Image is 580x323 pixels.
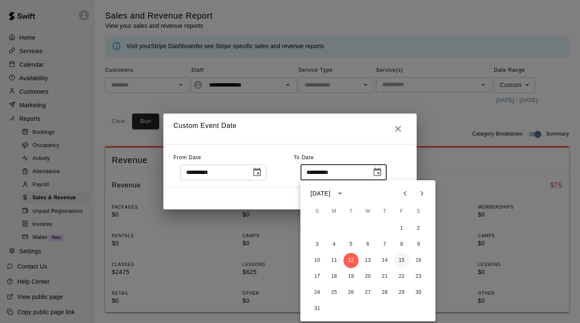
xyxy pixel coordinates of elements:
span: Tuesday [344,203,359,220]
span: Friday [394,203,409,220]
button: 24 [310,285,325,300]
button: 17 [310,269,325,284]
span: Thursday [377,203,393,220]
button: Next month [414,185,431,202]
button: 4 [327,237,342,252]
button: 19 [344,269,359,284]
button: Previous month [397,185,414,202]
span: From Date [173,155,201,160]
button: 29 [394,285,409,300]
div: [DATE] [311,189,331,198]
button: 6 [360,237,376,252]
span: To Date [294,155,314,160]
button: calendar view is open, switch to year view [333,186,347,201]
button: 8 [394,237,409,252]
button: 9 [411,237,426,252]
button: 18 [327,269,342,284]
button: 3 [310,237,325,252]
button: 22 [394,269,409,284]
button: 10 [310,253,325,268]
button: 16 [411,253,426,268]
button: 11 [327,253,342,268]
button: 20 [360,269,376,284]
button: 31 [310,301,325,316]
h2: Custom Event Date [163,114,417,144]
button: 27 [360,285,376,300]
button: 26 [344,285,359,300]
button: 13 [360,253,376,268]
button: 2 [411,221,426,236]
button: 21 [377,269,393,284]
button: Choose date, selected date is Aug 5, 2025 [249,164,266,181]
button: Choose date, selected date is Aug 12, 2025 [369,164,386,181]
button: 15 [394,253,409,268]
button: 12 [344,253,359,268]
span: Monday [327,203,342,220]
button: 14 [377,253,393,268]
button: 1 [394,221,409,236]
button: Close [390,120,407,137]
button: 23 [411,269,426,284]
span: Sunday [310,203,325,220]
button: 5 [344,237,359,252]
span: Wednesday [360,203,376,220]
button: 7 [377,237,393,252]
button: 28 [377,285,393,300]
button: 30 [411,285,426,300]
button: 25 [327,285,342,300]
span: Saturday [411,203,426,220]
